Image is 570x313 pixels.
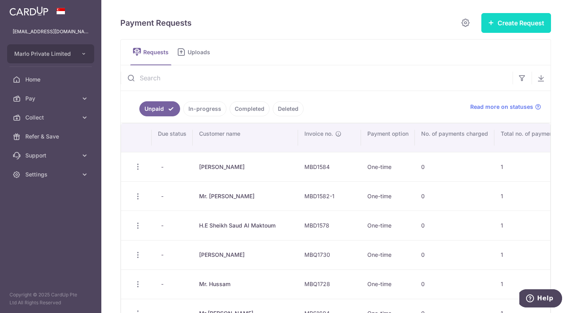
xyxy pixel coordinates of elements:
[158,191,167,202] span: -
[494,152,564,181] td: 1
[470,103,541,111] a: Read more on statuses
[193,269,298,299] td: Mr. Hussam
[494,240,564,269] td: 1
[193,123,298,152] th: Customer name
[25,95,78,102] span: Pay
[415,240,494,269] td: 0
[298,269,361,299] td: MBQ1728
[193,181,298,211] td: Mr. [PERSON_NAME]
[183,101,226,116] a: In-progress
[361,269,415,299] td: One-time
[188,48,216,56] span: Uploads
[494,211,564,240] td: 1
[158,249,167,260] span: -
[415,152,494,181] td: 0
[494,181,564,211] td: 1
[361,181,415,211] td: One-time
[120,17,192,29] h5: Payment Requests
[139,101,180,116] a: Unpaid
[158,161,167,173] span: -
[273,101,304,116] a: Deleted
[361,152,415,181] td: One-time
[158,220,167,231] span: -
[152,123,193,152] th: Due status
[193,240,298,269] td: [PERSON_NAME]
[470,103,533,111] span: Read more on statuses
[230,101,270,116] a: Completed
[25,152,78,159] span: Support
[494,269,564,299] td: 1
[415,211,494,240] td: 0
[415,123,494,152] th: No. of payments charged
[494,123,564,152] th: Total no. of payments
[158,279,167,290] span: -
[367,130,408,138] span: Payment option
[361,123,415,152] th: Payment option
[13,28,89,36] p: [EMAIL_ADDRESS][DOMAIN_NAME]
[481,13,551,33] button: Create Request
[175,40,216,65] a: Uploads
[25,76,78,83] span: Home
[9,6,48,16] img: CardUp
[7,44,94,63] button: Marlo Private Limited
[18,6,34,13] span: Help
[193,152,298,181] td: [PERSON_NAME]
[298,123,361,152] th: Invoice no.
[415,181,494,211] td: 0
[298,211,361,240] td: MBD1578
[361,211,415,240] td: One-time
[421,130,488,138] span: No. of payments charged
[143,48,171,56] span: Requests
[415,269,494,299] td: 0
[501,130,558,138] span: Total no. of payments
[304,130,333,138] span: Invoice no.
[25,133,78,140] span: Refer & Save
[298,181,361,211] td: MBD1582-1
[361,240,415,269] td: One-time
[519,289,562,309] iframe: Opens a widget where you can find more information
[130,40,171,65] a: Requests
[298,152,361,181] td: MBD1584
[25,114,78,121] span: Collect
[14,50,73,58] span: Marlo Private Limited
[25,171,78,178] span: Settings
[298,240,361,269] td: MBQ1730
[121,65,513,91] input: Search
[193,211,298,240] td: H.E Sheikh Saud Al Maktoum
